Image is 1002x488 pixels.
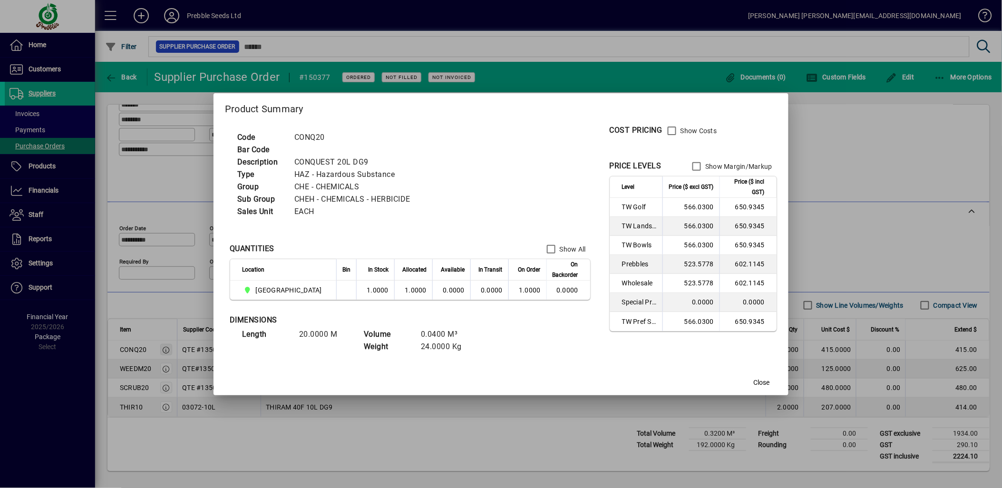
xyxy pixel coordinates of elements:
span: Allocated [402,264,427,275]
td: 523.5778 [662,255,720,274]
span: Location [242,264,264,275]
div: PRICE LEVELS [610,160,662,172]
span: Available [441,264,465,275]
td: 650.9345 [720,217,777,236]
td: 566.0300 [662,236,720,255]
td: 650.9345 [720,236,777,255]
button: Close [747,374,777,391]
span: Level [622,182,635,192]
td: 566.0300 [662,198,720,217]
span: Special Price [622,297,657,307]
td: Code [233,131,290,144]
span: CHRISTCHURCH [242,284,326,296]
h2: Product Summary [214,93,788,121]
td: 20.0000 M [294,328,351,341]
td: 1.0000 [394,281,432,300]
td: 566.0300 [662,217,720,236]
span: TW Landscaper [622,221,657,231]
span: TW Pref Sup [622,317,657,326]
label: Show Margin/Markup [703,162,772,171]
td: 0.0000 [662,293,720,312]
td: Group [233,181,290,193]
span: TW Golf [622,202,657,212]
span: 0.0000 [481,286,503,294]
td: HAZ - Hazardous Substance [290,168,422,181]
span: TW Bowls [622,240,657,250]
div: QUANTITIES [230,243,274,254]
td: 523.5778 [662,274,720,293]
span: On Order [518,264,541,275]
td: Length [237,328,294,341]
span: Bin [342,264,350,275]
td: Type [233,168,290,181]
span: On Backorder [553,259,578,280]
td: CONQUEST 20L DG9 [290,156,422,168]
span: In Transit [478,264,503,275]
span: [GEOGRAPHIC_DATA] [256,285,322,295]
td: Bar Code [233,144,290,156]
td: 1.0000 [356,281,394,300]
span: Close [754,378,770,388]
label: Show Costs [679,126,717,136]
span: Price ($ incl GST) [726,176,765,197]
span: 1.0000 [519,286,541,294]
td: 602.1145 [720,255,777,274]
span: Prebbles [622,259,657,269]
td: Sub Group [233,193,290,205]
td: 0.0000 [432,281,470,300]
td: 0.0000 [720,293,777,312]
td: 566.0300 [662,312,720,331]
td: 650.9345 [720,198,777,217]
td: CHEH - CHEMICALS - HERBICIDE [290,193,422,205]
td: Description [233,156,290,168]
td: 650.9345 [720,312,777,331]
span: Wholesale [622,278,657,288]
td: 24.0000 Kg [416,341,473,353]
td: 0.0000 [546,281,590,300]
label: Show All [558,244,586,254]
span: Price ($ excl GST) [669,182,714,192]
span: In Stock [368,264,389,275]
td: Volume [359,328,416,341]
div: DIMENSIONS [230,314,467,326]
td: 602.1145 [720,274,777,293]
td: Sales Unit [233,205,290,218]
td: CHE - CHEMICALS [290,181,422,193]
td: EACH [290,205,422,218]
div: COST PRICING [610,125,662,136]
td: 0.0400 M³ [416,328,473,341]
td: Weight [359,341,416,353]
td: CONQ20 [290,131,422,144]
